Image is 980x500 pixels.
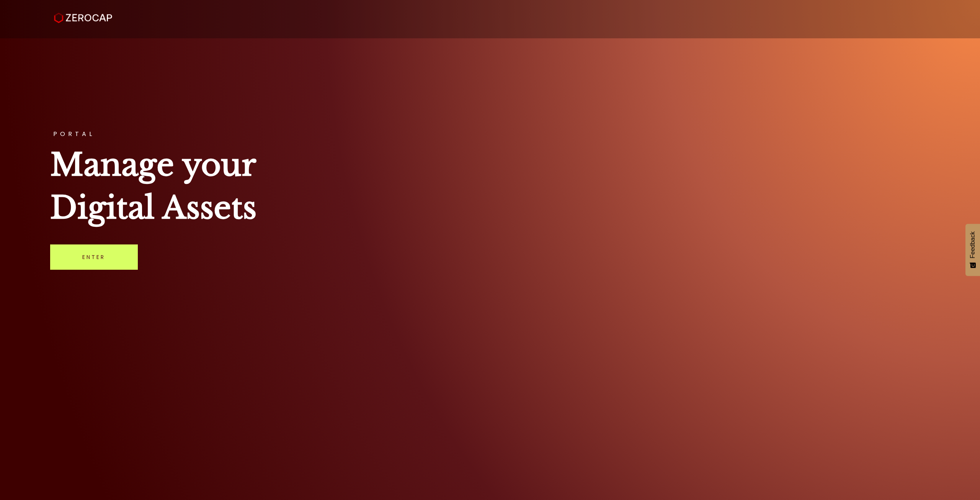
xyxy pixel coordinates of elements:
[969,231,976,258] span: Feedback
[50,131,930,137] h3: PORTAL
[50,143,930,229] h1: Manage your Digital Assets
[50,244,138,270] a: Enter
[965,224,980,276] button: Feedback - Show survey
[54,13,113,23] img: ZeroCap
